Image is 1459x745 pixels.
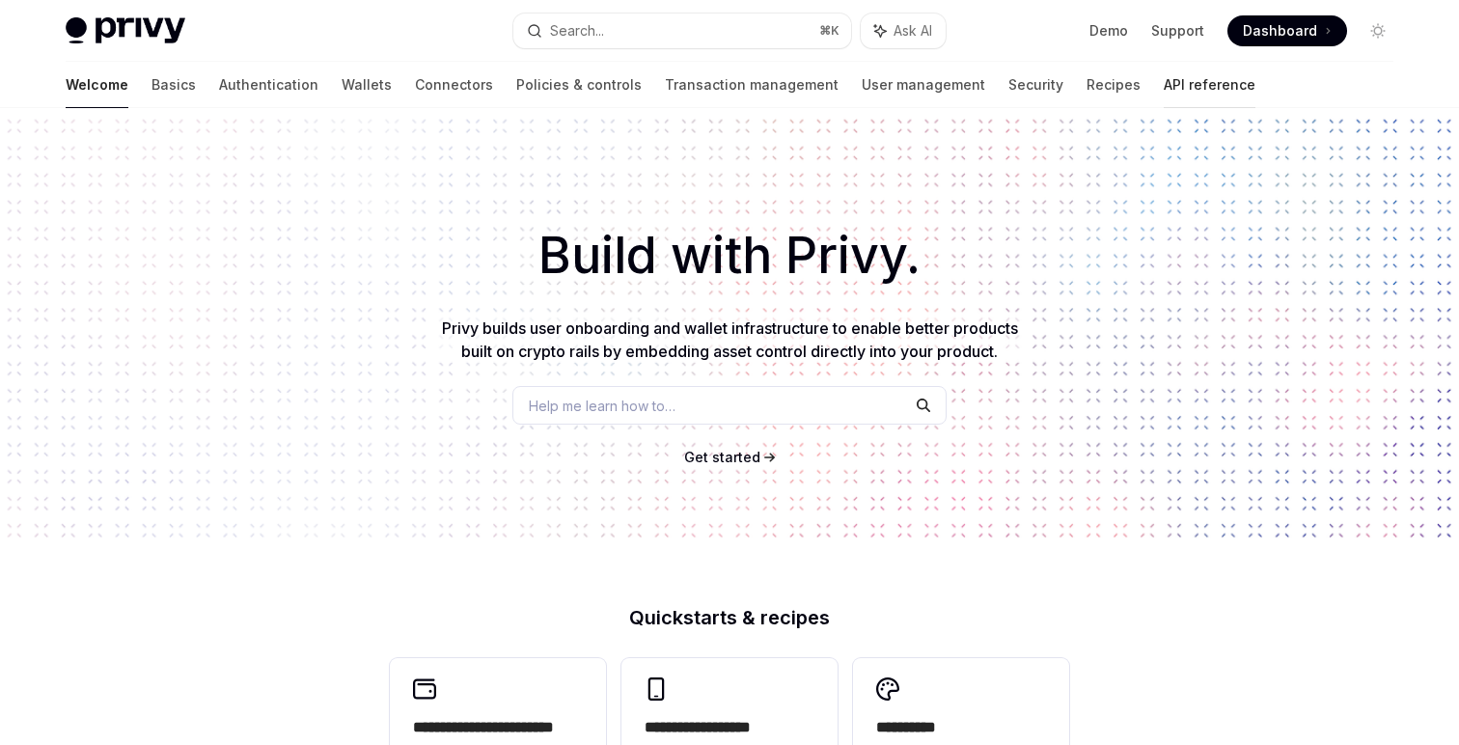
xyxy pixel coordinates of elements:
a: Get started [684,448,760,467]
h1: Build with Privy. [31,218,1428,293]
a: Authentication [219,62,318,108]
button: Search...⌘K [513,14,851,48]
span: Privy builds user onboarding and wallet infrastructure to enable better products built on crypto ... [442,318,1018,361]
a: Transaction management [665,62,839,108]
a: Connectors [415,62,493,108]
h2: Quickstarts & recipes [390,608,1069,627]
a: Policies & controls [516,62,642,108]
a: Welcome [66,62,128,108]
a: API reference [1164,62,1255,108]
a: User management [862,62,985,108]
div: Search... [550,19,604,42]
button: Ask AI [861,14,946,48]
span: Get started [684,449,760,465]
span: Help me learn how to… [529,396,675,416]
span: Dashboard [1243,21,1317,41]
a: Demo [1089,21,1128,41]
span: Ask AI [894,21,932,41]
a: Security [1008,62,1063,108]
button: Toggle dark mode [1363,15,1393,46]
a: Recipes [1087,62,1141,108]
img: light logo [66,17,185,44]
a: Support [1151,21,1204,41]
a: Basics [151,62,196,108]
span: ⌘ K [819,23,840,39]
a: Wallets [342,62,392,108]
a: Dashboard [1227,15,1347,46]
